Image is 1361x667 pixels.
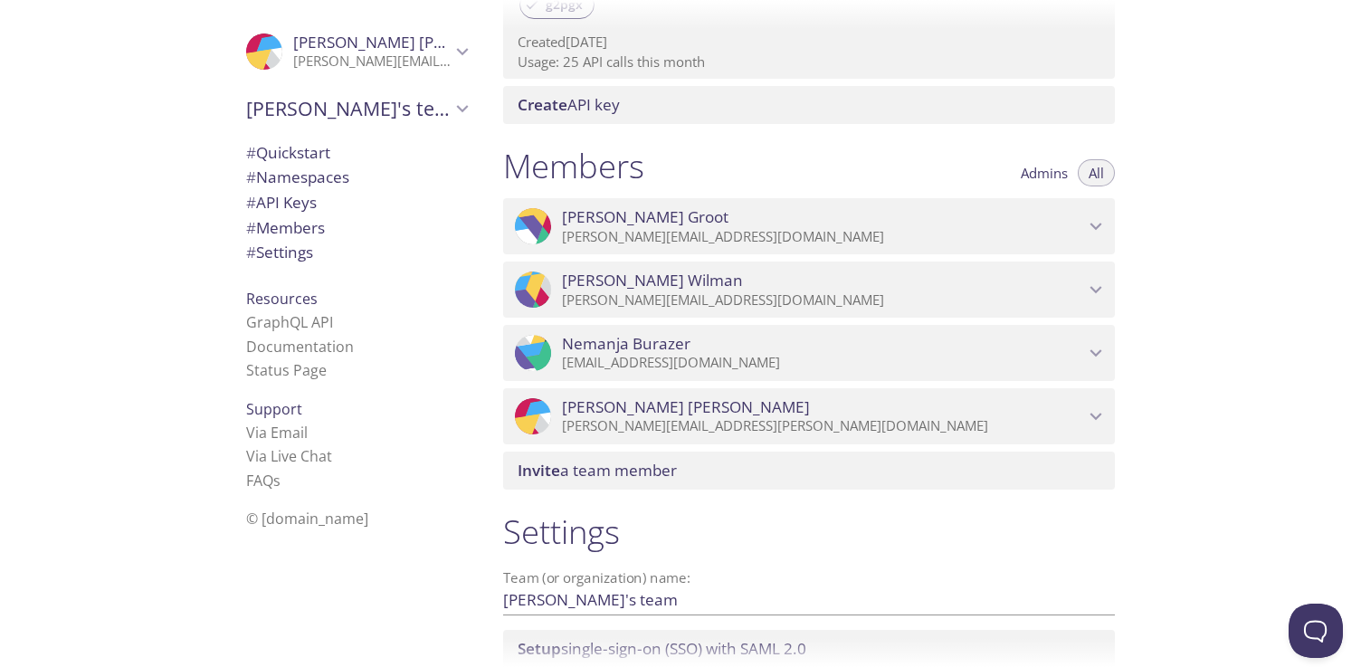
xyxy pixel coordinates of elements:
[503,452,1115,490] div: Invite a team member
[1078,159,1115,186] button: All
[246,337,354,357] a: Documentation
[518,94,620,115] span: API key
[518,460,677,481] span: a team member
[246,312,333,332] a: GraphQL API
[232,85,481,132] div: Tim's team
[562,207,728,227] span: [PERSON_NAME] Groot
[503,86,1115,124] div: Create API Key
[503,262,1115,318] div: George Wilman
[562,291,1084,310] p: [PERSON_NAME][EMAIL_ADDRESS][DOMAIN_NAME]
[562,271,743,291] span: [PERSON_NAME] Wilman
[246,142,330,163] span: Quickstart
[1289,604,1343,658] iframe: Help Scout Beacon - Open
[232,240,481,265] div: Team Settings
[503,198,1115,254] div: Tim Groot
[246,360,327,380] a: Status Page
[562,417,1084,435] p: [PERSON_NAME][EMAIL_ADDRESS][PERSON_NAME][DOMAIN_NAME]
[562,397,810,417] span: [PERSON_NAME] [PERSON_NAME]
[246,399,302,419] span: Support
[518,94,567,115] span: Create
[246,242,256,262] span: #
[232,22,481,81] div: Dheeraj Uppalapati
[232,165,481,190] div: Namespaces
[518,460,560,481] span: Invite
[246,167,349,187] span: Namespaces
[246,217,325,238] span: Members
[503,146,644,186] h1: Members
[232,215,481,241] div: Members
[293,52,451,71] p: [PERSON_NAME][EMAIL_ADDRESS][PERSON_NAME][DOMAIN_NAME]
[503,511,1115,552] h1: Settings
[562,334,690,354] span: Nemanja Burazer
[518,52,1100,71] p: Usage: 25 API calls this month
[246,446,332,466] a: Via Live Chat
[246,242,313,262] span: Settings
[246,471,281,491] a: FAQ
[1010,159,1079,186] button: Admins
[293,32,541,52] span: [PERSON_NAME] [PERSON_NAME]
[503,325,1115,381] div: Nemanja Burazer
[246,192,317,213] span: API Keys
[273,471,281,491] span: s
[246,192,256,213] span: #
[246,96,451,121] span: [PERSON_NAME]'s team
[503,388,1115,444] div: Dheeraj Uppalapati
[503,571,691,585] label: Team (or organization) name:
[246,142,256,163] span: #
[246,167,256,187] span: #
[518,33,1100,52] p: Created [DATE]
[246,423,308,443] a: Via Email
[232,140,481,166] div: Quickstart
[232,190,481,215] div: API Keys
[246,509,368,529] span: © [DOMAIN_NAME]
[562,354,1084,372] p: [EMAIL_ADDRESS][DOMAIN_NAME]
[562,228,1084,246] p: [PERSON_NAME][EMAIL_ADDRESS][DOMAIN_NAME]
[246,289,318,309] span: Resources
[246,217,256,238] span: #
